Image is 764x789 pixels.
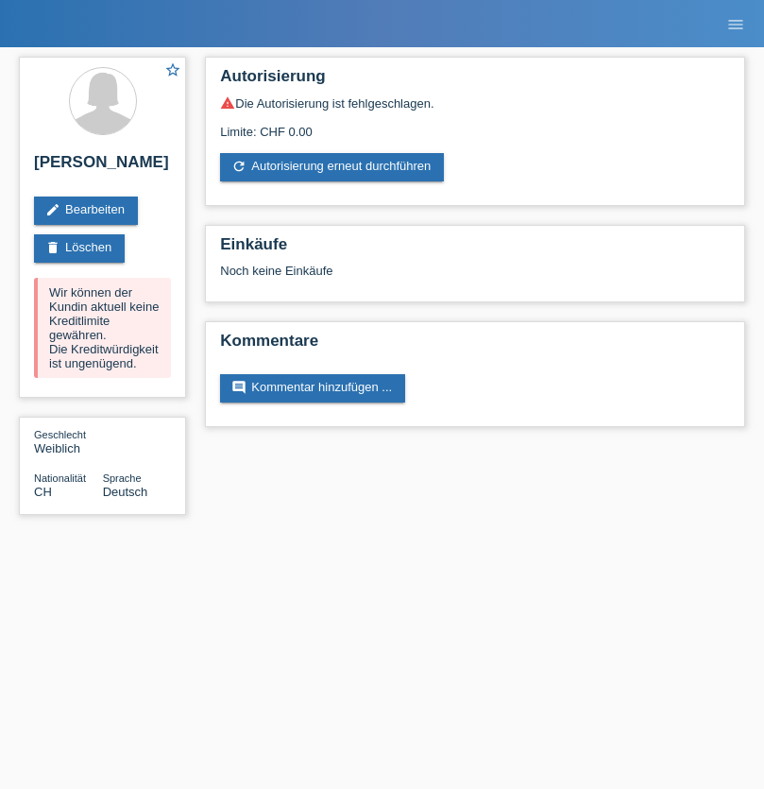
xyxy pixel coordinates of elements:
span: Schweiz [34,485,52,499]
div: Wir können der Kundin aktuell keine Kreditlimite gewähren. Die Kreditwürdigkeit ist ungenügend. [34,278,171,378]
h2: [PERSON_NAME] [34,153,171,181]
a: menu [717,18,755,29]
a: star_border [164,61,181,81]
span: Nationalität [34,472,86,484]
i: star_border [164,61,181,78]
span: Deutsch [103,485,148,499]
h2: Autorisierung [220,67,730,95]
a: editBearbeiten [34,197,138,225]
i: delete [45,240,60,255]
i: refresh [231,159,246,174]
a: refreshAutorisierung erneut durchführen [220,153,444,181]
span: Geschlecht [34,429,86,440]
div: Limite: CHF 0.00 [220,111,730,139]
span: Sprache [103,472,142,484]
i: menu [726,15,745,34]
div: Noch keine Einkäufe [220,264,730,292]
i: comment [231,380,246,395]
a: commentKommentar hinzufügen ... [220,374,405,403]
div: Weiblich [34,427,103,455]
h2: Kommentare [220,332,730,360]
i: warning [220,95,235,111]
div: Die Autorisierung ist fehlgeschlagen. [220,95,730,111]
a: deleteLöschen [34,234,125,263]
h2: Einkäufe [220,235,730,264]
i: edit [45,202,60,217]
